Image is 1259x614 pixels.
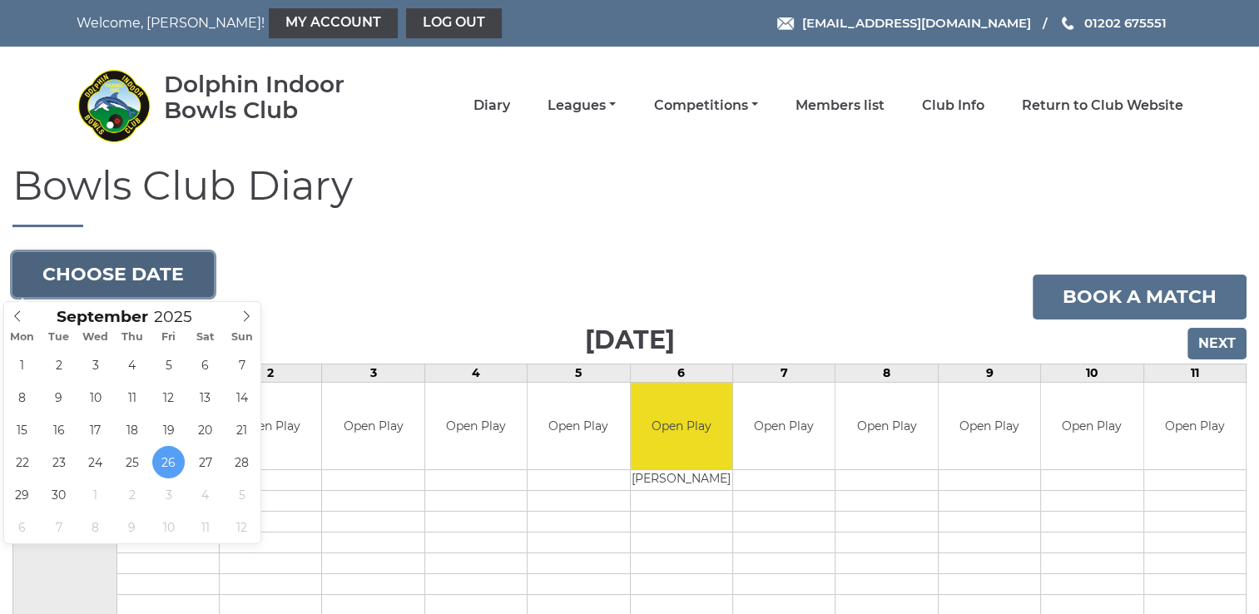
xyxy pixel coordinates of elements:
span: September 30, 2025 [42,478,75,511]
input: Scroll to increment [148,307,213,326]
div: Dolphin Indoor Bowls Club [164,72,393,123]
a: Members list [796,97,885,115]
span: Tue [41,332,77,343]
img: Phone us [1062,17,1073,30]
span: September 7, 2025 [226,349,258,381]
td: 11 [1143,364,1247,382]
td: 10 [1041,364,1143,382]
td: Open Play [631,383,732,470]
td: 6 [630,364,732,382]
a: Email [EMAIL_ADDRESS][DOMAIN_NAME] [777,13,1030,32]
a: My Account [269,8,398,38]
span: September 17, 2025 [79,413,112,446]
td: Open Play [322,383,424,470]
span: September 20, 2025 [189,413,221,446]
span: September 26, 2025 [152,446,185,478]
span: September 27, 2025 [189,446,221,478]
a: Club Info [922,97,984,115]
a: Phone us 01202 675551 [1059,13,1166,32]
span: Fri [151,332,187,343]
span: October 4, 2025 [189,478,221,511]
span: September 25, 2025 [116,446,148,478]
td: Open Play [1144,383,1247,470]
td: 2 [219,364,321,382]
td: 8 [835,364,938,382]
span: September 12, 2025 [152,381,185,413]
span: September 2, 2025 [42,349,75,381]
a: Book a match [1033,275,1247,319]
td: Open Play [528,383,629,470]
span: September 15, 2025 [6,413,38,446]
a: Log out [406,8,502,38]
span: Scroll to increment [57,309,148,325]
span: October 3, 2025 [152,478,185,511]
span: October 1, 2025 [79,478,112,511]
span: October 7, 2025 [42,511,75,543]
span: September 4, 2025 [116,349,148,381]
span: September 1, 2025 [6,349,38,381]
td: Open Play [733,383,835,470]
td: 9 [938,364,1040,382]
td: Open Play [939,383,1040,470]
span: September 8, 2025 [6,381,38,413]
span: October 10, 2025 [152,511,185,543]
span: September 6, 2025 [189,349,221,381]
span: September 5, 2025 [152,349,185,381]
span: September 3, 2025 [79,349,112,381]
span: October 9, 2025 [116,511,148,543]
h1: Bowls Club Diary [12,164,1247,227]
span: 01202 675551 [1083,15,1166,31]
td: Open Play [835,383,937,470]
span: September 28, 2025 [226,446,258,478]
span: September 9, 2025 [42,381,75,413]
span: October 12, 2025 [226,511,258,543]
span: September 11, 2025 [116,381,148,413]
a: Return to Club Website [1022,97,1183,115]
span: October 8, 2025 [79,511,112,543]
input: Next [1187,328,1247,359]
td: 4 [424,364,527,382]
td: [PERSON_NAME] [631,470,732,491]
span: [EMAIL_ADDRESS][DOMAIN_NAME] [801,15,1030,31]
span: September 14, 2025 [226,381,258,413]
span: September 16, 2025 [42,413,75,446]
span: October 2, 2025 [116,478,148,511]
nav: Welcome, [PERSON_NAME]! [77,8,523,38]
span: October 6, 2025 [6,511,38,543]
a: Competitions [653,97,757,115]
img: Email [777,17,794,30]
a: Diary [473,97,510,115]
span: September 19, 2025 [152,413,185,446]
span: October 11, 2025 [189,511,221,543]
img: Dolphin Indoor Bowls Club [77,68,151,143]
td: 7 [732,364,835,382]
span: Wed [77,332,114,343]
td: Open Play [425,383,527,470]
span: September 22, 2025 [6,446,38,478]
span: September 21, 2025 [226,413,258,446]
td: 5 [528,364,630,382]
span: Mon [4,332,41,343]
span: Sun [224,332,260,343]
span: September 10, 2025 [79,381,112,413]
span: September 13, 2025 [189,381,221,413]
span: September 23, 2025 [42,446,75,478]
span: September 24, 2025 [79,446,112,478]
td: 3 [322,364,424,382]
span: September 18, 2025 [116,413,148,446]
a: Leagues [548,97,616,115]
span: September 29, 2025 [6,478,38,511]
span: Thu [114,332,151,343]
td: Open Play [220,383,321,470]
td: Open Play [1041,383,1143,470]
span: October 5, 2025 [226,478,258,511]
button: Choose date [12,252,214,297]
span: Sat [187,332,224,343]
